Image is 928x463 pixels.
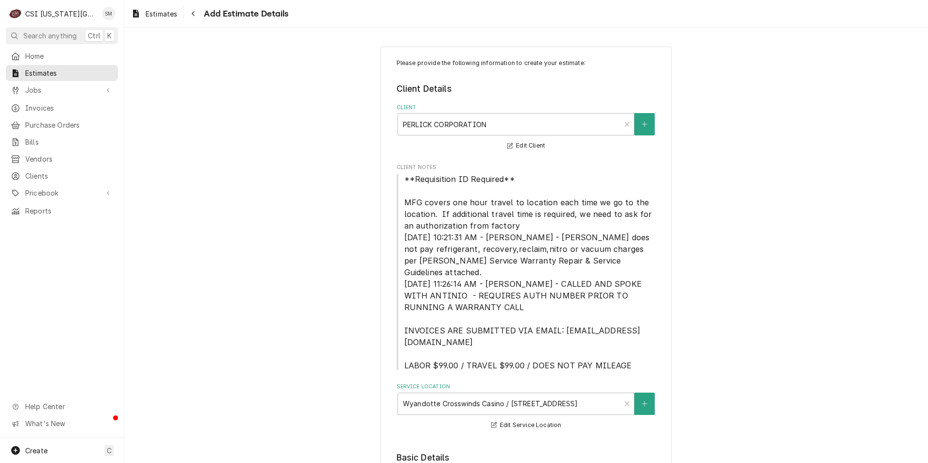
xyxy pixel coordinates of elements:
span: Vendors [25,154,113,164]
p: Please provide the following information to create your estimate: [397,59,656,67]
span: Reports [25,206,113,216]
span: Estimates [25,68,113,78]
span: Pricebook [25,188,99,198]
div: Client Notes [397,164,656,371]
a: Go to Pricebook [6,185,118,201]
svg: Create New Location [642,400,647,407]
span: Create [25,446,48,455]
div: Client [397,104,656,152]
a: Invoices [6,100,118,116]
button: Navigate back [185,6,201,21]
a: Go to What's New [6,415,118,431]
button: Create New Client [634,113,655,135]
span: Invoices [25,103,113,113]
a: Bills [6,134,118,150]
span: Bills [25,137,113,147]
span: Client Notes [397,164,656,171]
a: Reports [6,203,118,219]
button: Create New Location [634,393,655,415]
span: Client Notes [397,173,656,371]
div: CSI Kansas City's Avatar [9,7,22,20]
a: Estimates [6,65,118,81]
div: Sean Mckelvey's Avatar [102,7,116,20]
div: Service Location [397,383,656,431]
a: Vendors [6,151,118,167]
a: Home [6,48,118,64]
label: Service Location [397,383,656,391]
div: SM [102,7,116,20]
a: Estimates [127,6,181,22]
div: C [9,7,22,20]
a: Go to Help Center [6,398,118,414]
legend: Client Details [397,83,656,95]
span: Jobs [25,85,99,95]
span: **Requisition ID Required** MFG covers one hour travel to location each time we go to the locatio... [404,174,655,370]
a: Go to Jobs [6,82,118,98]
button: Edit Service Location [490,419,563,431]
span: Clients [25,171,113,181]
span: Search anything [23,31,77,41]
span: Ctrl [88,31,100,41]
a: Purchase Orders [6,117,118,133]
div: CSI [US_STATE][GEOGRAPHIC_DATA] [25,9,97,19]
span: Purchase Orders [25,120,113,130]
span: What's New [25,418,112,429]
span: Add Estimate Details [201,7,288,20]
svg: Create New Client [642,121,647,128]
label: Client [397,104,656,112]
span: Estimates [146,9,177,19]
button: Search anythingCtrlK [6,27,118,44]
span: C [107,446,112,456]
span: Home [25,51,113,61]
span: K [107,31,112,41]
span: Help Center [25,401,112,412]
a: Clients [6,168,118,184]
button: Edit Client [506,140,547,152]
